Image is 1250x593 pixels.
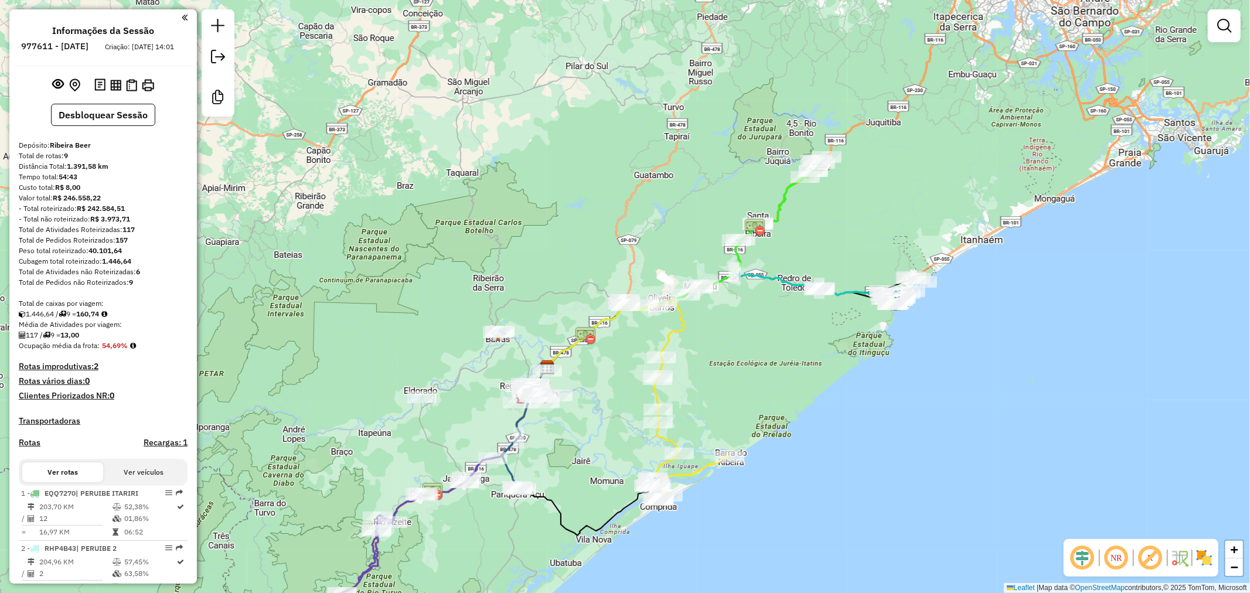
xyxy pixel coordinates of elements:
td: / [21,513,27,524]
img: PEDAGIO JUQUIA [575,325,596,346]
h6: 977611 - [DATE] [22,41,89,52]
img: Fluxo de ruas [1170,548,1189,567]
strong: 1.391,58 km [67,162,108,171]
i: Total de Atividades [28,515,35,522]
button: Centralizar mapa no depósito ou ponto de apoio [67,76,83,94]
div: Total de Atividades Roteirizadas: [19,224,188,235]
img: Peruibe [888,289,904,305]
h4: Transportadoras [19,416,188,426]
strong: 40.101,64 [88,246,122,255]
span: RHP4B43 [45,544,76,553]
button: Desbloquear Sessão [51,104,155,126]
em: Opções [165,544,172,551]
strong: 6 [136,267,140,276]
span: Ocultar NR [1102,544,1130,572]
strong: R$ 242.584,51 [77,204,125,213]
a: Zoom out [1225,558,1243,576]
strong: 117 [122,225,135,234]
img: Sete Barras [491,326,506,342]
h4: Rotas improdutivas: [19,362,188,372]
div: Cubagem total roteirizado: [19,256,188,267]
i: Tempo total em rota [113,529,118,536]
td: 06:52 [124,526,176,538]
i: Distância Total [28,558,35,565]
strong: 54,69% [102,341,128,350]
td: 57,45% [124,556,176,568]
button: Ver rotas [22,462,103,482]
strong: 160,74 [76,309,99,318]
td: 204,96 KM [39,556,112,568]
i: % de utilização do peso [113,558,121,565]
em: Rota exportada [176,489,183,496]
img: Exibir/Ocultar setores [1195,548,1214,567]
td: 06:07 [124,581,176,593]
button: Exibir sessão original [50,76,67,94]
img: PEDAGIO CAJATI [422,481,443,502]
i: Total de Atividades [28,570,35,577]
div: - Total roteirizado: [19,203,188,214]
em: Opções [165,489,172,496]
strong: 0 [110,390,114,401]
i: Meta Caixas/viagem: 1,00 Diferença: 159,74 [101,311,107,318]
div: 1.446,64 / 9 = [19,309,188,319]
div: Total de rotas: [19,151,188,161]
i: Rota otimizada [178,503,185,510]
strong: 13,00 [60,330,79,339]
strong: R$ 246.558,22 [53,193,101,202]
a: Rotas [19,438,40,448]
em: Média calculada utilizando a maior ocupação (%Peso ou %Cubagem) de cada rota da sessão. Rotas cro... [130,342,136,349]
i: % de utilização da cubagem [113,515,121,522]
span: Exibir rótulo [1136,544,1164,572]
div: Atividade não roteirizada - EMPORIO GIOCAR CONVE [485,326,515,338]
button: Logs desbloquear sessão [92,76,108,94]
strong: 0 [85,376,90,386]
a: Clique aqui para minimizar o painel [182,11,188,24]
strong: 9 [64,151,68,160]
div: Criação: [DATE] 14:01 [101,42,179,52]
i: Total de rotas [59,311,66,318]
h4: Informações da Sessão [52,25,154,36]
div: Valor total: [19,193,188,203]
img: PEDAGIO SANTA RITA [744,217,765,238]
span: EQQ7270 [45,489,76,497]
img: Iguape [648,476,663,492]
td: 01,86% [124,513,176,524]
strong: 54:43 [59,172,77,181]
strong: R$ 8,00 [55,183,80,192]
div: Atividade não roteirizada - SUPERMERCADO GIOCAR [483,326,512,338]
td: 102,48 KM [39,581,112,593]
i: % de utilização da cubagem [113,570,121,577]
div: Total de Pedidos não Roteirizados: [19,277,188,288]
a: Nova sessão e pesquisa [206,14,230,40]
div: Média de Atividades por viagem: [19,319,188,330]
button: Visualizar Romaneio [124,77,139,94]
img: Ribeira Beer [540,360,555,375]
strong: 9 [129,278,133,287]
td: 63,58% [124,568,176,580]
h4: Recargas: 1 [144,438,188,448]
td: / [21,568,27,580]
div: Map data © contributors,© 2025 TomTom, Microsoft [1004,583,1250,593]
div: Peso total roteirizado: [19,246,188,256]
i: Cubagem total roteirizado [19,311,26,318]
span: Ocupação média da frota: [19,341,100,350]
div: Total de Pedidos Roteirizados: [19,235,188,246]
div: Total de Atividades não Roteirizadas: [19,267,188,277]
a: Zoom in [1225,541,1243,558]
td: 203,70 KM [39,501,112,513]
div: 117 / 9 = [19,330,188,340]
td: = [21,581,27,593]
a: Exibir filtros [1212,14,1236,38]
strong: 2 [94,361,98,372]
i: Total de rotas [43,332,50,339]
span: − [1231,560,1238,574]
span: Ocultar deslocamento [1068,544,1096,572]
strong: Ribeira Beer [50,141,91,149]
button: Imprimir Rotas [139,77,156,94]
img: Peruibe [888,296,903,311]
td: 2 [39,568,112,580]
div: - Total não roteirizado: [19,214,188,224]
strong: 1.446,64 [102,257,131,265]
i: Total de Atividades [19,332,26,339]
div: Custo total: [19,182,188,193]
